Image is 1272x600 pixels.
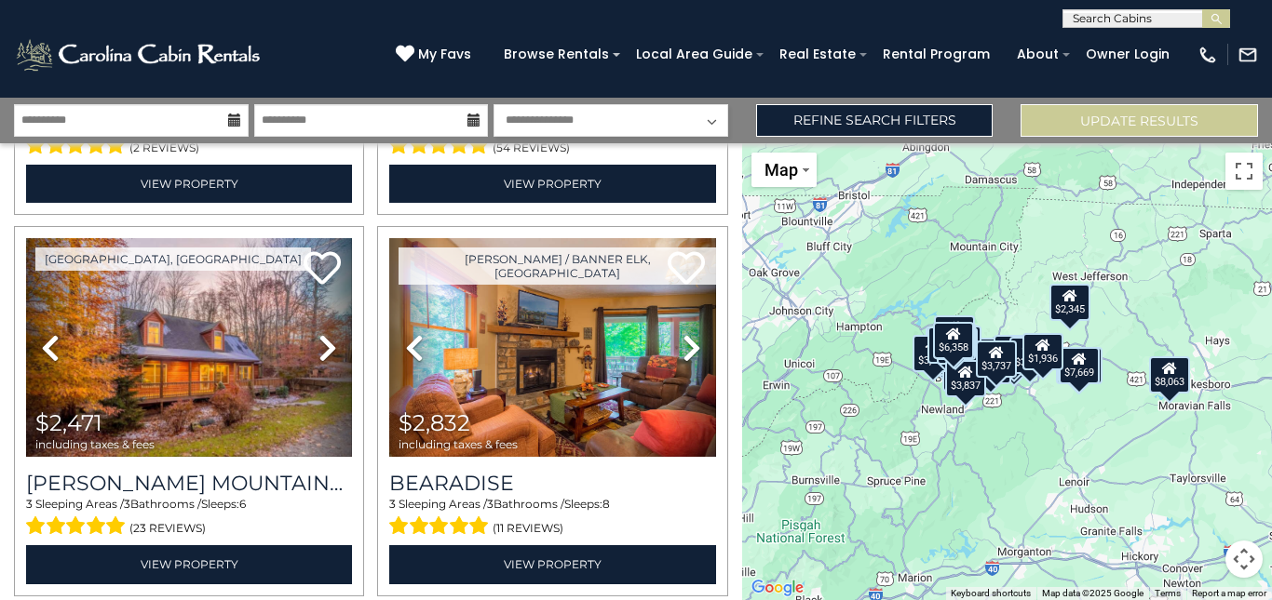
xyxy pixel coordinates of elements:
h3: Lei Lei Mountainstay [26,471,352,496]
a: About [1008,40,1068,69]
div: $2,832 [970,346,1011,383]
a: [PERSON_NAME] Mountainstay [26,471,352,496]
a: View Property [389,165,715,203]
span: including taxes & fees [35,438,155,450]
span: Map data ©2025 Google [1042,588,1143,598]
a: My Favs [396,45,476,65]
a: [PERSON_NAME] / Banner Elk, [GEOGRAPHIC_DATA] [399,247,715,285]
img: Google [747,576,808,600]
a: [GEOGRAPHIC_DATA], [GEOGRAPHIC_DATA] [35,247,311,271]
span: (54 reviews) [493,136,570,160]
span: 3 [26,497,33,511]
span: 3 [487,497,494,511]
span: Map [765,160,798,180]
div: Sleeping Areas / Bathrooms / Sleeps: [26,496,352,540]
a: Open this area in Google Maps (opens a new window) [747,576,808,600]
span: including taxes & fees [399,438,518,450]
img: mail-regular-white.png [1238,45,1258,65]
div: $3,737 [976,340,1017,377]
img: White-1-2.png [14,36,265,73]
span: My Favs [418,45,471,64]
div: $3,837 [945,359,986,396]
a: Report a map error [1192,588,1266,598]
img: thumbnail_163260191.jpeg [26,238,352,457]
a: Owner Login [1076,40,1179,69]
button: Update Results [1021,104,1258,137]
span: 8 [602,497,610,511]
a: Bearadise [389,471,715,496]
span: 3 [389,497,396,511]
span: (23 reviews) [129,516,206,540]
div: $3,260 [936,322,977,359]
span: 6 [239,497,246,511]
span: $2,832 [399,409,470,436]
button: Change map style [751,153,817,187]
button: Toggle fullscreen view [1225,153,1263,190]
div: $3,485 [913,335,954,372]
span: 3 [124,497,130,511]
div: $7,669 [1059,347,1100,384]
a: Refine Search Filters [756,104,994,137]
button: Keyboard shortcuts [951,587,1031,600]
div: $3,272 [1009,336,1050,373]
div: $6,358 [934,321,975,358]
a: View Property [26,545,352,583]
a: Browse Rentals [494,40,618,69]
img: thumbnail_163264067.jpeg [389,238,715,457]
div: $8,063 [1149,355,1190,393]
button: Map camera controls [1225,540,1263,578]
a: Add to favorites [304,249,341,289]
span: (11 reviews) [493,516,563,540]
img: phone-regular-white.png [1198,45,1218,65]
a: Local Area Guide [627,40,762,69]
a: Terms (opens in new tab) [1155,588,1181,598]
div: $4,846 [927,326,968,363]
div: $2,345 [1049,284,1090,321]
div: $1,936 [1023,333,1064,370]
span: (2 reviews) [129,136,199,160]
div: Sleeping Areas / Bathrooms / Sleeps: [389,496,715,540]
a: View Property [389,545,715,583]
div: $3,051 [942,353,983,391]
div: $4,012 [968,338,1009,375]
div: $3,353 [994,334,1035,371]
a: Real Estate [770,40,865,69]
a: View Property [26,165,352,203]
span: $2,471 [35,409,102,436]
div: $1,849 [935,314,976,352]
a: Rental Program [873,40,999,69]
